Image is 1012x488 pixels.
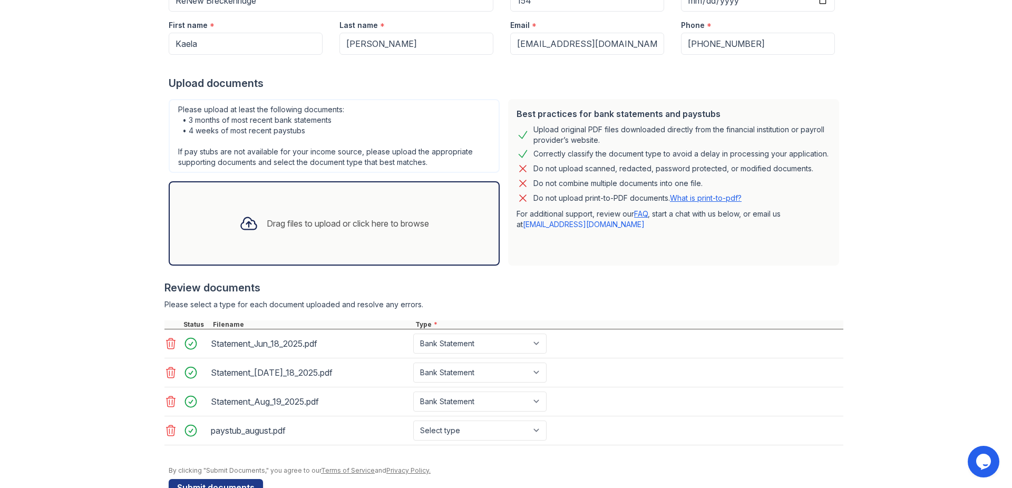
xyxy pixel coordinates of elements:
a: Privacy Policy. [386,466,431,474]
iframe: chat widget [968,446,1001,477]
a: What is print-to-pdf? [670,193,742,202]
label: Last name [339,20,378,31]
a: Terms of Service [321,466,375,474]
div: Review documents [164,280,843,295]
div: Do not upload scanned, redacted, password protected, or modified documents. [533,162,813,175]
label: Email [510,20,530,31]
a: FAQ [634,209,648,218]
label: Phone [681,20,705,31]
div: Upload original PDF files downloaded directly from the financial institution or payroll provider’... [533,124,831,145]
div: paystub_august.pdf [211,422,409,439]
div: Statement_Aug_19_2025.pdf [211,393,409,410]
div: Statement_Jun_18_2025.pdf [211,335,409,352]
div: Status [181,320,211,329]
div: Type [413,320,843,329]
p: Do not upload print-to-PDF documents. [533,193,742,203]
div: Correctly classify the document type to avoid a delay in processing your application. [533,148,829,160]
div: Please upload at least the following documents: • 3 months of most recent bank statements • 4 wee... [169,99,500,173]
div: Do not combine multiple documents into one file. [533,177,703,190]
label: First name [169,20,208,31]
div: Best practices for bank statements and paystubs [517,108,831,120]
p: For additional support, review our , start a chat with us below, or email us at [517,209,831,230]
div: By clicking "Submit Documents," you agree to our and [169,466,843,475]
div: Drag files to upload or click here to browse [267,217,429,230]
div: Upload documents [169,76,843,91]
div: Filename [211,320,413,329]
a: [EMAIL_ADDRESS][DOMAIN_NAME] [523,220,645,229]
div: Statement_[DATE]_18_2025.pdf [211,364,409,381]
div: Please select a type for each document uploaded and resolve any errors. [164,299,843,310]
